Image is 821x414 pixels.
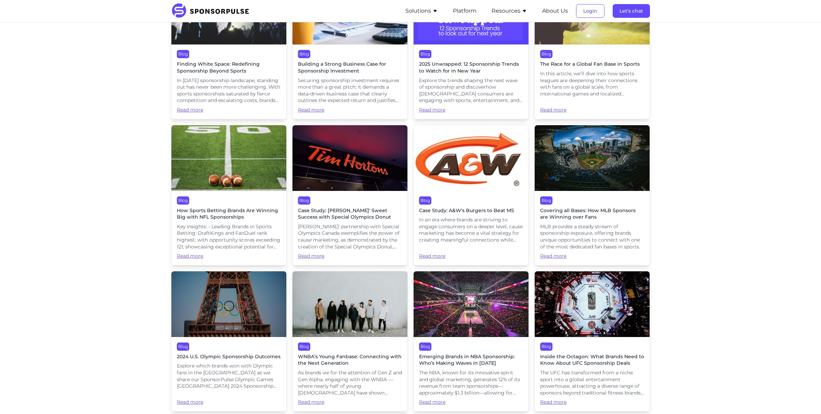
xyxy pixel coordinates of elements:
[542,7,568,15] button: About Us
[298,353,402,367] span: WNBA’s Young Fanbase: Connecting with the Next Generation
[542,8,568,14] a: About Us
[419,196,431,205] div: Blog
[298,50,310,58] div: Blog
[540,207,644,221] span: Covering all Bases: How MLB Sponsors are Winning over Fans
[419,246,523,260] span: Read more
[540,253,644,260] span: Read more
[414,271,529,337] img: Photo by JC Gellidon courtesy of Unsplash
[171,125,287,266] a: BlogHow Sports Betting Brands Are Winning Big with NFL SponsorshipsKey Insights: - Leading Brands...
[419,61,523,74] span: 2025 Unwrapped: 12 Sponsorship Trends to Watch for in New Year
[535,271,650,337] img: Getty Images courtesy of ufc.com https://www.ufc.com/octagon
[298,223,402,250] span: [PERSON_NAME]' partnership with Special Olympics Canada exemplifies the power of cause marketing,...
[405,7,438,15] button: Solutions
[298,77,402,104] span: Securing sponsorship investment requires more than a great pitch; it demands a data-driven busine...
[292,125,408,266] a: BlogCase Study: [PERSON_NAME]' Sweet Success with Special Olympics Donut[PERSON_NAME]' partnershi...
[576,4,604,18] button: Login
[177,363,281,389] span: Explore which brands won with Olympic fans in the [GEOGRAPHIC_DATA] as we share our SponsorPulse ...
[492,7,527,15] button: Resources
[419,399,523,406] span: Read more
[540,196,552,205] div: Blog
[171,125,286,191] img: Photo by Paolo Aldrighetti via Unsplash
[540,399,644,406] span: Read more
[177,50,189,58] div: Blog
[419,77,523,104] span: Explore the trends shaping the next wave of sponsorship and discoverhow [DEMOGRAPHIC_DATA] consum...
[419,50,431,58] div: Blog
[534,125,650,266] a: BlogCovering all Bases: How MLB Sponsors are Winning over FansMLB provides a steady stream of spo...
[292,125,407,191] img: Photo by Mandy Bourke courtesy of Unsplash
[453,7,477,15] button: Platform
[177,253,281,260] span: Read more
[177,342,189,351] div: Blog
[177,107,281,114] span: Read more
[298,399,402,406] span: Read more
[298,207,402,221] span: Case Study: [PERSON_NAME]' Sweet Success with Special Olympics Donut
[413,271,529,412] a: BlogEmerging Brands in NBA Sponsorship: Who’s Making Waves in [DATE]The NBA, known for its innova...
[787,381,821,414] iframe: Chat Widget
[613,4,650,18] button: Let's chat
[540,100,644,113] span: Read more
[535,125,650,191] img: Photo by Derek Story courtesy of Unsplash
[419,107,523,114] span: Read more
[298,107,402,114] span: Read more
[534,271,650,412] a: BlogInside the Octagon: What Brands Need to Know About UFC Sponsorship DealsThe UFC has transform...
[453,8,477,14] a: Platform
[298,370,402,396] span: As brands vie for the attention of Gen Z and Gen Alpha, engaging with the WNBA — where nearly hal...
[419,342,431,351] div: Blog
[576,8,604,14] a: Login
[177,223,281,250] span: Key Insights: - Leading Brands in Sports Betting: DraftKings and FanDuel rank highest, with oppor...
[298,342,310,351] div: Blog
[419,353,523,367] span: Emerging Brands in NBA Sponsorship: Who’s Making Waves in [DATE]
[540,50,552,58] div: Blog
[292,271,408,412] a: BlogWNBA’s Young Fanbase: Connecting with the Next GenerationAs brands vie for the attention of G...
[540,61,644,68] span: The Race for a Global Fan Base in Sports
[292,271,407,337] img: Photo by Nicolas Lobos, courtesy of Unsplash
[298,61,402,74] span: Building a Strong Business Case for Sponsorship Investment
[414,125,529,191] img: Photo by David Lusvardi, courtesy of Unsplash
[177,196,189,205] div: Blog
[177,77,281,104] span: In [DATE] sponsorship landscape, standing out has never been more challenging. With sports sponso...
[177,392,281,406] span: Read more
[298,253,402,260] span: Read more
[171,271,286,337] img: Photo by Bo Zhang courtesy of Unsplash
[540,70,644,97] span: In this article, we’ll dive into how sports leagues are deepening their connections with fans on ...
[540,370,644,396] span: The UFC has transformed from a niche sport into a global entertainment powerhouse, attracting a d...
[540,223,644,250] span: MLB provides a steady stream of sponsorship exposure, offering brands unique opportunities to con...
[540,353,644,367] span: Inside the Octagon: What Brands Need to Know About UFC Sponsorship Deals
[419,207,523,214] span: Case Study: A&W's Burgers to Beat MS
[171,3,254,18] img: SponsorPulse
[419,370,523,396] span: The NBA, known for its innovative spirit and global marketing, generates 12% of its revenue from ...
[540,342,552,351] div: Blog
[177,207,281,221] span: How Sports Betting Brands Are Winning Big with NFL Sponsorships
[298,196,310,205] div: Blog
[419,217,523,243] span: In an era where brands are striving to engage consumers on a deeper level, cause marketing has be...
[613,8,650,14] a: Let's chat
[177,353,281,360] span: 2024 U.S. Olympic Sponsorship Outcomes
[171,271,287,412] a: Blog2024 U.S. Olympic Sponsorship OutcomesExplore which brands won with Olympic fans in the [GEOG...
[177,61,281,74] span: Finding White Space: Redefining Sponsorship Beyond Sports
[413,125,529,266] a: BlogCase Study: A&W's Burgers to Beat MSIn an era where brands are striving to engage consumers o...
